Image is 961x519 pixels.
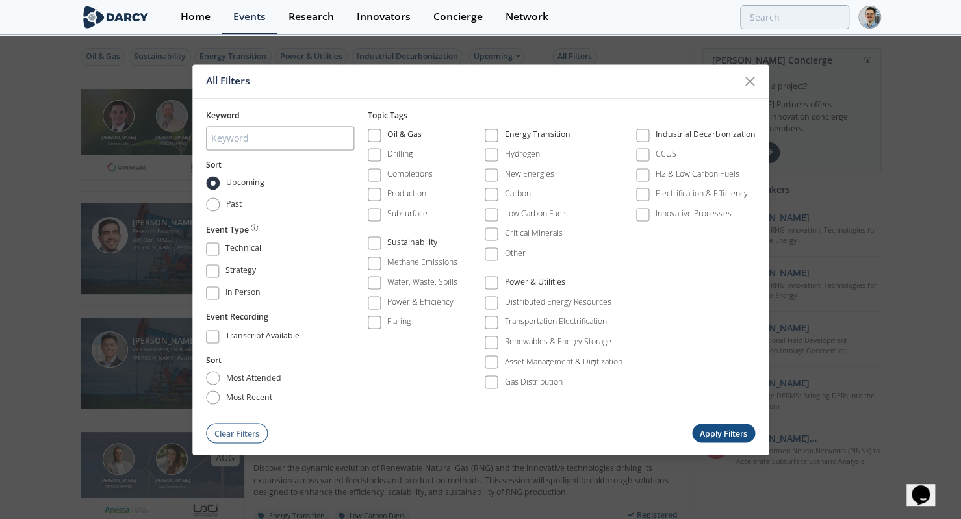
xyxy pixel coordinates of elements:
[225,243,261,259] div: Technical
[226,372,281,383] span: most attended
[656,129,755,144] div: Industrial Decarbonization
[505,129,570,144] div: Energy Transition
[505,277,565,292] div: Power & Utilities
[387,277,457,288] div: Water, Waste, Spills
[505,316,607,328] div: Transportation Electrification
[906,467,948,506] iframe: chat widget
[206,311,268,322] span: Event Recording
[206,424,268,444] button: Clear Filters
[226,177,264,188] span: Upcoming
[387,129,422,144] div: Oil & Gas
[387,188,426,200] div: Production
[387,316,411,328] div: Flaring
[226,391,272,403] span: most recent
[858,6,881,29] img: Profile
[357,12,411,22] div: Innovators
[225,330,300,346] div: Transcript Available
[206,127,354,151] input: Keyword
[433,12,483,22] div: Concierge
[505,208,568,220] div: Low Carbon Fuels
[387,168,433,180] div: Completions
[387,237,437,253] div: Sustainability
[656,149,676,160] div: CCUS
[206,371,220,385] input: most attended
[692,424,756,443] button: Apply Filters
[206,224,249,236] span: Event Type
[81,6,151,29] img: logo-wide.svg
[225,265,256,281] div: Strategy
[506,12,548,22] div: Network
[505,247,526,259] div: Other
[505,356,622,368] div: Asset Management & Digitization
[505,228,563,240] div: Critical Minerals
[288,12,334,22] div: Research
[740,5,849,29] input: Advanced Search
[206,390,220,404] input: most recent
[251,224,258,231] img: information.svg
[505,375,563,387] div: Gas Distribution
[387,208,428,220] div: Subsurface
[656,208,731,220] div: Innovative Processes
[387,296,454,308] div: Power & Efficiency
[505,188,531,200] div: Carbon
[387,257,457,268] div: Methane Emissions
[206,69,737,94] div: All Filters
[656,168,739,180] div: H2 & Low Carbon Fuels
[225,287,261,303] div: In Person
[233,12,266,22] div: Events
[181,12,211,22] div: Home
[206,355,222,366] button: Sort
[505,168,554,180] div: New Energies
[505,336,611,348] div: Renewables & Energy Storage
[206,311,268,323] button: Event Recording
[206,176,220,190] input: Upcoming
[505,296,611,308] div: Distributed Energy Resources
[656,188,747,200] div: Electrification & Efficiency
[206,160,222,171] button: Sort
[368,110,407,121] span: Topic Tags
[206,198,220,212] input: Past
[226,199,242,210] span: Past
[206,110,240,121] span: Keyword
[387,149,413,160] div: Drilling
[505,149,540,160] div: Hydrogen
[206,224,258,236] button: Event Type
